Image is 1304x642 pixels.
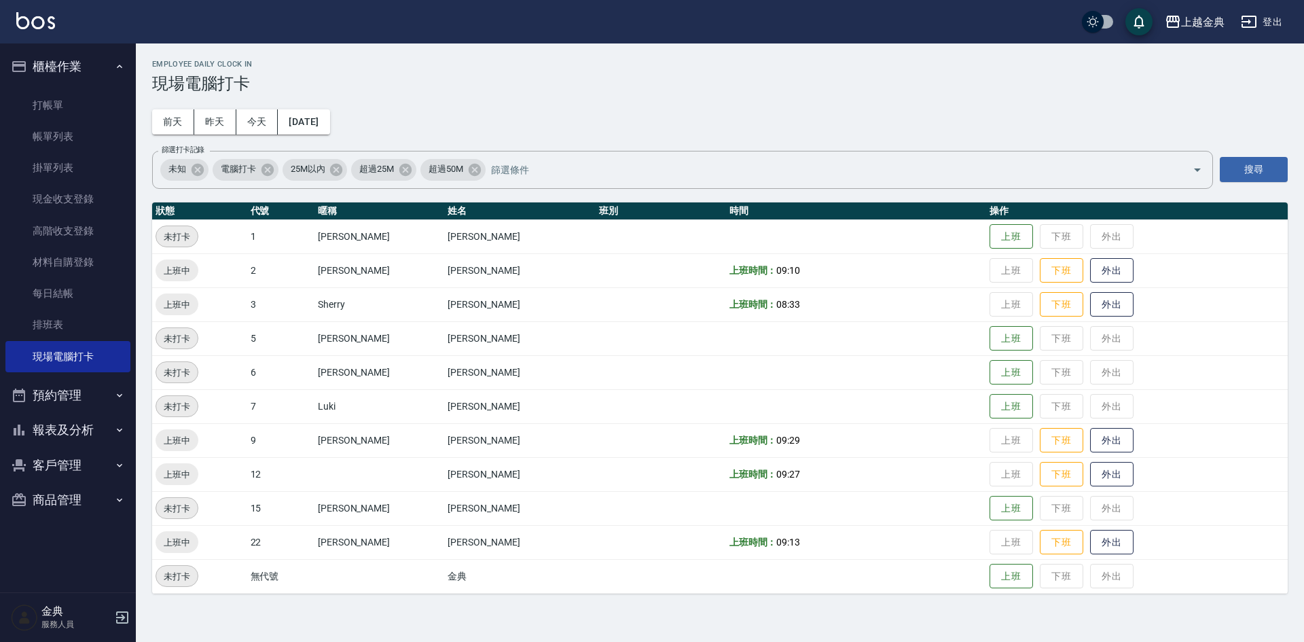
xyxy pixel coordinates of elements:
[247,491,314,525] td: 15
[152,109,194,135] button: 前天
[162,145,204,155] label: 篩選打卡記錄
[776,469,800,480] span: 09:27
[729,469,777,480] b: 上班時間：
[488,158,1169,181] input: 篩選條件
[444,423,596,457] td: [PERSON_NAME]
[596,202,726,220] th: 班別
[278,109,329,135] button: [DATE]
[194,109,236,135] button: 昨天
[1090,292,1134,317] button: 外出
[156,230,198,244] span: 未打卡
[5,49,130,84] button: 櫃檯作業
[156,264,198,278] span: 上班中
[1220,157,1288,182] button: 搜尋
[1187,159,1208,181] button: Open
[420,162,471,176] span: 超過50M
[247,287,314,321] td: 3
[990,360,1033,385] button: 上班
[5,121,130,152] a: 帳單列表
[351,162,402,176] span: 超過25M
[776,435,800,446] span: 09:29
[1040,428,1083,453] button: 下班
[729,299,777,310] b: 上班時間：
[444,355,596,389] td: [PERSON_NAME]
[156,365,198,380] span: 未打卡
[729,435,777,446] b: 上班時間：
[444,321,596,355] td: [PERSON_NAME]
[156,535,198,550] span: 上班中
[990,224,1033,249] button: 上班
[1090,462,1134,487] button: 外出
[156,399,198,414] span: 未打卡
[1090,258,1134,283] button: 外出
[1040,530,1083,555] button: 下班
[990,496,1033,521] button: 上班
[5,309,130,340] a: 排班表
[444,491,596,525] td: [PERSON_NAME]
[283,162,333,176] span: 25M以內
[152,60,1288,69] h2: Employee Daily Clock In
[5,278,130,309] a: 每日結帳
[41,618,111,630] p: 服務人員
[314,423,445,457] td: [PERSON_NAME]
[5,341,130,372] a: 現場電腦打卡
[156,501,198,516] span: 未打卡
[5,183,130,215] a: 現金收支登錄
[152,74,1288,93] h3: 現場電腦打卡
[247,559,314,593] td: 無代號
[1040,462,1083,487] button: 下班
[5,215,130,247] a: 高階收支登錄
[156,298,198,312] span: 上班中
[729,537,777,548] b: 上班時間：
[156,332,198,346] span: 未打卡
[247,525,314,559] td: 22
[283,159,348,181] div: 25M以內
[776,265,800,276] span: 09:10
[1090,530,1134,555] button: 外出
[726,202,986,220] th: 時間
[351,159,416,181] div: 超過25M
[314,389,445,423] td: Luki
[156,433,198,448] span: 上班中
[160,159,209,181] div: 未知
[5,90,130,121] a: 打帳單
[247,423,314,457] td: 9
[1235,10,1288,35] button: 登出
[986,202,1288,220] th: 操作
[1159,8,1230,36] button: 上越金典
[247,389,314,423] td: 7
[1181,14,1225,31] div: 上越金典
[5,448,130,483] button: 客戶管理
[5,412,130,448] button: 報表及分析
[247,202,314,220] th: 代號
[444,287,596,321] td: [PERSON_NAME]
[160,162,194,176] span: 未知
[314,525,445,559] td: [PERSON_NAME]
[247,219,314,253] td: 1
[247,253,314,287] td: 2
[444,457,596,491] td: [PERSON_NAME]
[5,378,130,413] button: 預約管理
[314,287,445,321] td: Sherry
[444,219,596,253] td: [PERSON_NAME]
[314,219,445,253] td: [PERSON_NAME]
[314,202,445,220] th: 暱稱
[444,525,596,559] td: [PERSON_NAME]
[314,355,445,389] td: [PERSON_NAME]
[1040,258,1083,283] button: 下班
[16,12,55,29] img: Logo
[314,321,445,355] td: [PERSON_NAME]
[776,537,800,548] span: 09:13
[247,457,314,491] td: 12
[247,355,314,389] td: 6
[156,467,198,482] span: 上班中
[5,152,130,183] a: 掛單列表
[444,202,596,220] th: 姓名
[420,159,486,181] div: 超過50M
[236,109,278,135] button: 今天
[776,299,800,310] span: 08:33
[5,482,130,518] button: 商品管理
[990,564,1033,589] button: 上班
[1040,292,1083,317] button: 下班
[247,321,314,355] td: 5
